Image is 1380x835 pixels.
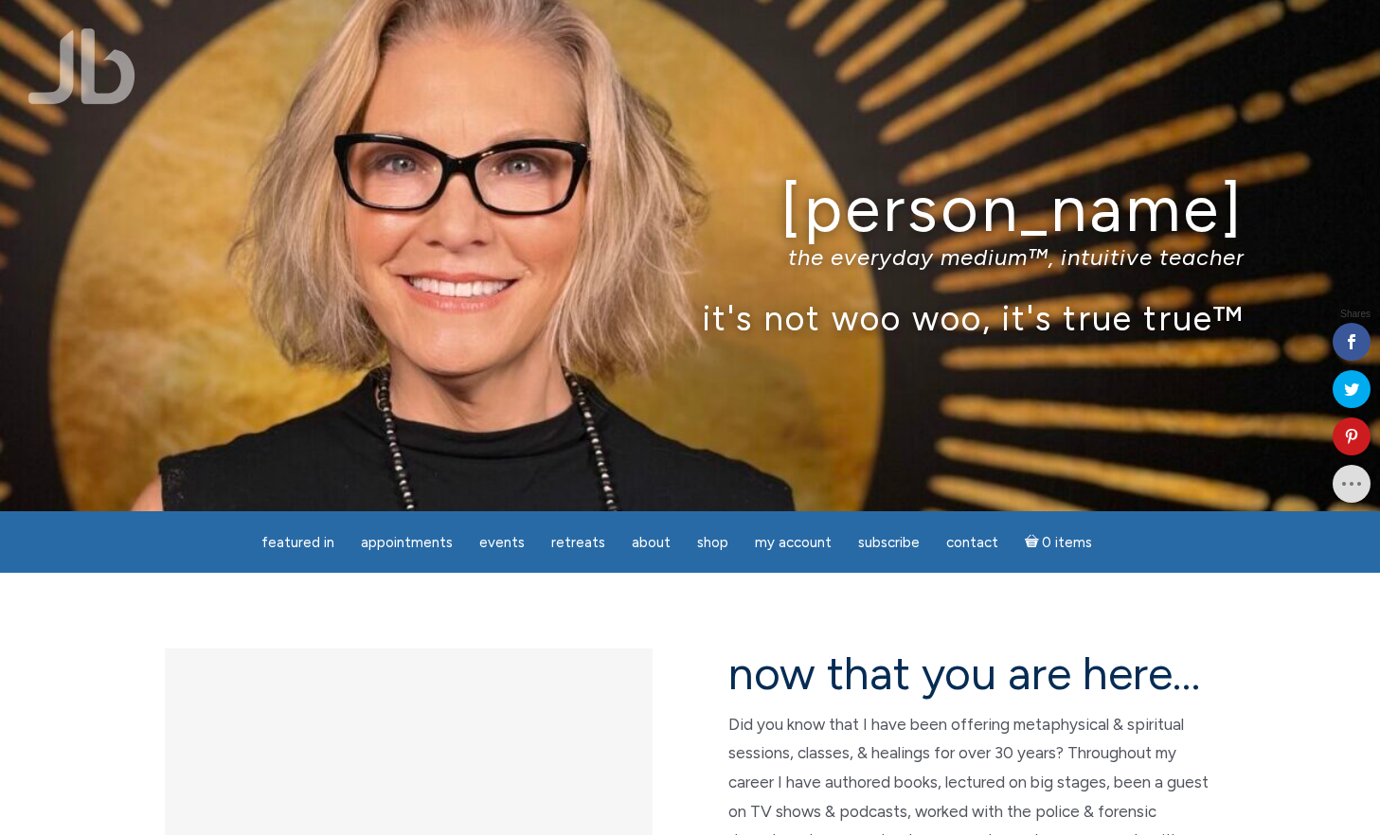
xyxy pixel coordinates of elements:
[1340,310,1371,319] span: Shares
[250,524,346,561] a: featured in
[1042,536,1092,550] span: 0 items
[686,524,740,561] a: Shop
[479,534,525,551] span: Events
[136,297,1245,338] p: it's not woo woo, it's true true™
[1013,523,1104,561] a: Cart0 items
[946,534,998,551] span: Contact
[136,243,1245,271] p: the everyday medium™, intuitive teacher
[858,534,920,551] span: Subscribe
[361,534,453,551] span: Appointments
[1025,534,1043,551] i: Cart
[728,648,1216,699] h2: now that you are here…
[755,534,832,551] span: My Account
[136,173,1245,244] h1: [PERSON_NAME]
[261,534,334,551] span: featured in
[28,28,135,104] img: Jamie Butler. The Everyday Medium
[620,524,682,561] a: About
[349,524,464,561] a: Appointments
[744,524,843,561] a: My Account
[632,534,671,551] span: About
[551,534,605,551] span: Retreats
[697,534,728,551] span: Shop
[540,524,617,561] a: Retreats
[935,524,1010,561] a: Contact
[847,524,931,561] a: Subscribe
[468,524,536,561] a: Events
